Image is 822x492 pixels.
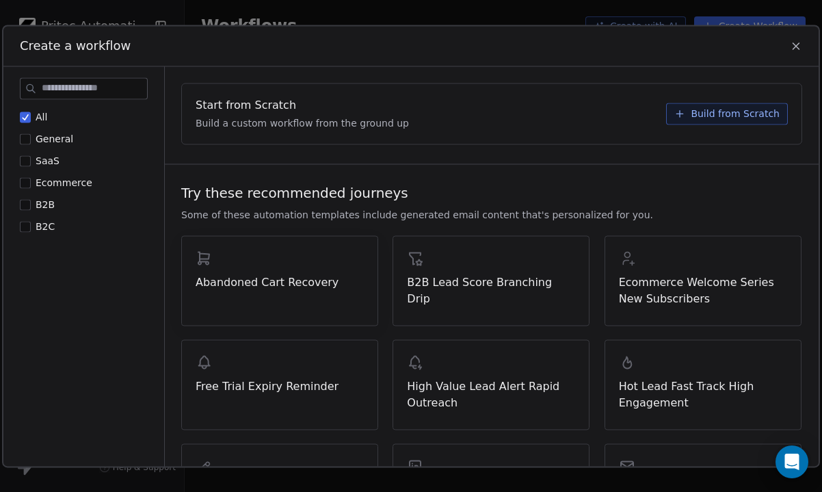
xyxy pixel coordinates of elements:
[36,199,55,210] span: B2B
[666,103,788,125] button: Build from Scratch
[407,274,575,307] span: B2B Lead Score Branching Drip
[196,97,296,114] span: Start from Scratch
[20,37,131,55] span: Create a workflow
[196,378,364,395] span: Free Trial Expiry Reminder
[20,154,31,168] button: SaaS
[36,177,92,188] span: Ecommerce
[181,208,653,222] span: Some of these automation templates include generated email content that's personalized for you.
[181,183,408,203] span: Try these recommended journeys
[36,155,59,166] span: SaaS
[36,221,55,232] span: B2C
[691,107,780,120] span: Build from Scratch
[36,133,73,144] span: General
[20,176,31,190] button: Ecommerce
[196,116,409,130] span: Build a custom workflow from the ground up
[20,110,31,124] button: All
[196,274,364,291] span: Abandoned Cart Recovery
[36,112,47,122] span: All
[619,378,787,411] span: Hot Lead Fast Track High Engagement
[619,274,787,307] span: Ecommerce Welcome Series New Subscribers
[20,198,31,211] button: B2B
[407,378,575,411] span: High Value Lead Alert Rapid Outreach
[775,445,808,478] div: Open Intercom Messenger
[20,132,31,146] button: General
[20,220,31,233] button: B2C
